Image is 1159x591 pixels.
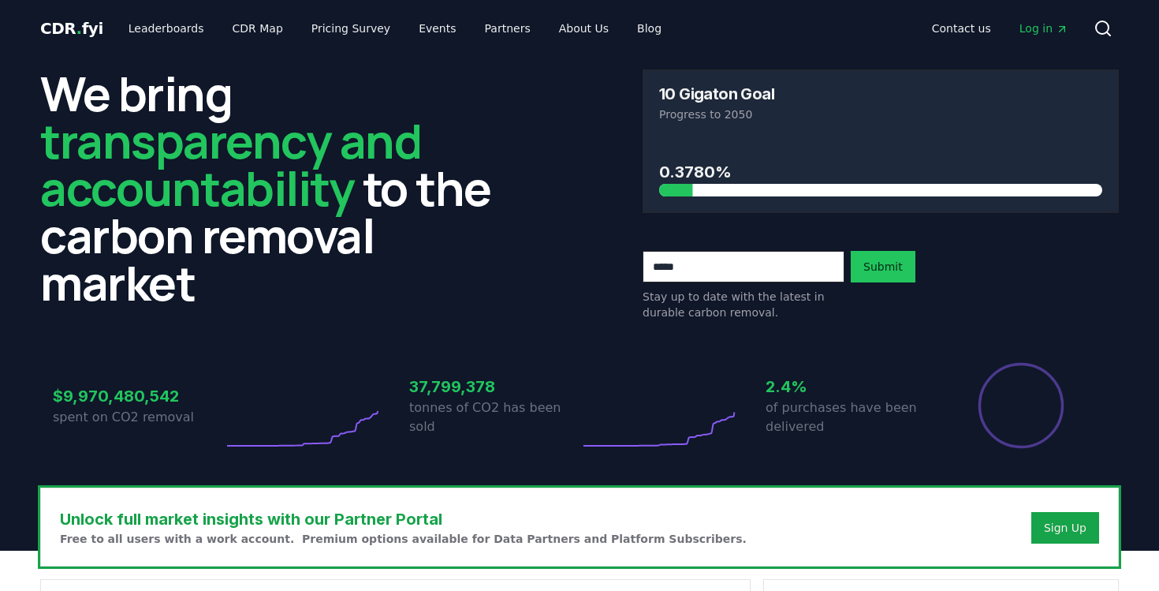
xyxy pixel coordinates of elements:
[1007,14,1081,43] a: Log in
[624,14,674,43] a: Blog
[766,375,936,398] h3: 2.4%
[409,398,579,436] p: tonnes of CO2 has been sold
[40,17,103,39] a: CDR.fyi
[40,69,516,306] h2: We bring to the carbon removal market
[919,14,1081,43] nav: Main
[1044,520,1086,536] a: Sign Up
[53,384,223,408] h3: $9,970,480,542
[76,19,82,38] span: .
[851,251,915,282] button: Submit
[299,14,403,43] a: Pricing Survey
[659,107,1102,122] p: Progress to 2050
[40,19,103,38] span: CDR fyi
[472,14,543,43] a: Partners
[766,398,936,436] p: of purchases have been delivered
[60,531,747,547] p: Free to all users with a work account. Premium options available for Data Partners and Platform S...
[409,375,579,398] h3: 37,799,378
[659,160,1102,184] h3: 0.3780%
[53,408,223,427] p: spent on CO2 removal
[1031,512,1099,544] button: Sign Up
[116,14,674,43] nav: Main
[406,14,468,43] a: Events
[40,108,421,220] span: transparency and accountability
[977,361,1065,450] div: Percentage of sales delivered
[919,14,1004,43] a: Contact us
[220,14,296,43] a: CDR Map
[659,86,774,102] h3: 10 Gigaton Goal
[60,507,747,531] h3: Unlock full market insights with our Partner Portal
[643,289,844,320] p: Stay up to date with the latest in durable carbon removal.
[1019,21,1068,36] span: Log in
[116,14,217,43] a: Leaderboards
[546,14,621,43] a: About Us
